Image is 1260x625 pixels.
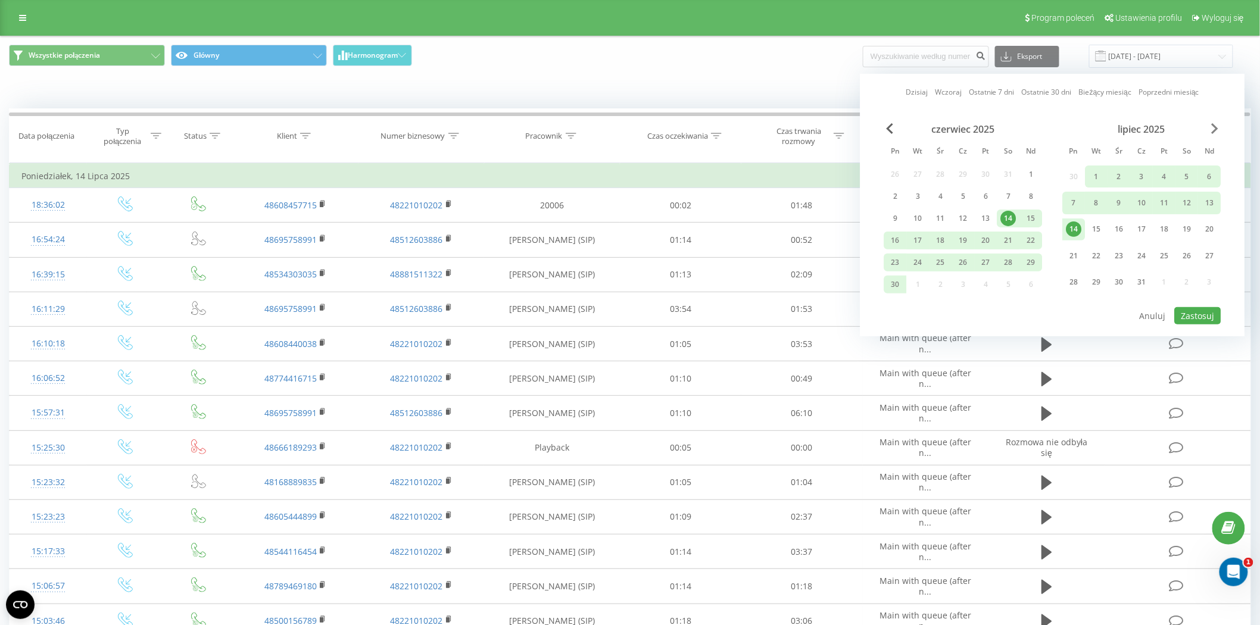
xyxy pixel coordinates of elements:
[910,255,926,270] div: 24
[264,546,317,557] a: 48544116454
[977,143,995,161] abbr: piątek
[333,45,412,66] button: Harmonogram
[484,361,620,396] td: [PERSON_NAME] (SIP)
[910,189,926,204] div: 3
[956,211,971,226] div: 12
[1139,86,1199,98] a: Poprzedni miesiąc
[956,255,971,270] div: 26
[907,210,930,227] div: wt 10 cze 2025
[1180,195,1195,211] div: 12
[1024,233,1039,248] div: 22
[21,540,75,563] div: 15:17:33
[1108,218,1131,240] div: śr 16 lip 2025
[741,499,863,534] td: 02:37
[484,569,620,604] td: [PERSON_NAME] (SIP)
[741,396,863,430] td: 06:10
[391,476,443,487] a: 48221010202
[21,228,75,251] div: 16:54:24
[1176,165,1199,187] div: sob 5 lip 2025
[484,188,620,223] td: 20006
[1134,169,1150,185] div: 3
[884,232,907,249] div: pon 16 cze 2025
[907,187,930,205] div: wt 3 cze 2025
[933,255,949,270] div: 25
[1020,165,1043,183] div: ndz 1 cze 2025
[1202,169,1218,185] div: 6
[391,199,443,211] a: 48221010202
[1089,274,1105,290] div: 29
[1157,248,1172,264] div: 25
[741,361,863,396] td: 00:49
[741,188,863,223] td: 01:48
[1020,254,1043,271] div: ndz 29 cze 2025
[484,465,620,499] td: [PERSON_NAME] (SIP)
[391,303,443,314] a: 48512603886
[1199,165,1221,187] div: ndz 6 lip 2025
[1112,248,1127,264] div: 23
[1112,195,1127,211] div: 9
[879,575,971,597] span: Main with queue (after n...
[978,255,994,270] div: 27
[391,338,443,349] a: 48221010202
[1131,192,1153,214] div: czw 10 lip 2025
[997,232,1020,249] div: sob 21 cze 2025
[1176,245,1199,267] div: sob 26 lip 2025
[1020,210,1043,227] div: ndz 15 cze 2025
[484,499,620,534] td: [PERSON_NAME] (SIP)
[956,233,971,248] div: 19
[933,211,949,226] div: 11
[975,187,997,205] div: pt 6 cze 2025
[933,233,949,248] div: 18
[884,276,907,293] div: pon 30 cze 2025
[975,210,997,227] div: pt 13 cze 2025
[98,126,148,146] div: Typ połączenia
[1089,195,1105,211] div: 8
[879,332,971,354] span: Main with queue (after n...
[884,254,907,271] div: pon 23 cze 2025
[391,442,443,453] a: 48221010202
[1134,248,1150,264] div: 24
[955,143,972,161] abbr: czwartek
[620,569,741,604] td: 01:14
[10,164,1251,188] td: Poniedziałek, 14 Lipca 2025
[264,338,317,349] a: 48608440038
[888,277,903,292] div: 30
[887,123,894,134] span: Previous Month
[879,471,971,493] span: Main with queue (after n...
[21,367,75,390] div: 16:06:52
[1086,165,1108,187] div: wt 1 lip 2025
[1001,233,1016,248] div: 21
[1108,192,1131,214] div: śr 9 lip 2025
[1066,195,1082,211] div: 7
[264,234,317,245] a: 48695758991
[1201,143,1219,161] abbr: niedziela
[1134,274,1150,290] div: 31
[21,332,75,355] div: 16:10:18
[1202,195,1218,211] div: 13
[1157,169,1172,185] div: 4
[741,223,863,257] td: 00:52
[391,511,443,522] a: 48221010202
[620,327,741,361] td: 01:05
[620,465,741,499] td: 01:05
[930,232,952,249] div: śr 18 cze 2025
[969,86,1015,98] a: Ostatnie 7 dni
[1001,189,1016,204] div: 7
[1086,271,1108,293] div: wt 29 lip 2025
[1199,192,1221,214] div: ndz 13 lip 2025
[1131,245,1153,267] div: czw 24 lip 2025
[1086,245,1108,267] div: wt 22 lip 2025
[484,327,620,361] td: [PERSON_NAME] (SIP)
[997,210,1020,227] div: sob 14 cze 2025
[741,535,863,569] td: 03:37
[1066,248,1082,264] div: 21
[1156,143,1174,161] abbr: piątek
[484,396,620,430] td: [PERSON_NAME] (SIP)
[1176,218,1199,240] div: sob 19 lip 2025
[1086,192,1108,214] div: wt 8 lip 2025
[1202,221,1218,237] div: 20
[184,131,207,141] div: Status
[741,569,863,604] td: 01:18
[620,188,741,223] td: 00:02
[391,268,443,280] a: 48881511322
